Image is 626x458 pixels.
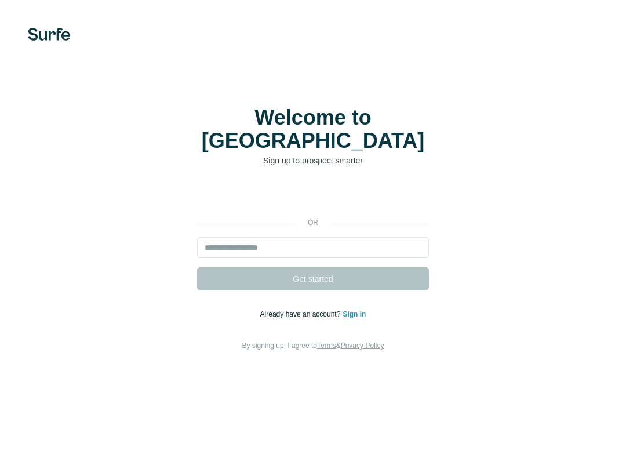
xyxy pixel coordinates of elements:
[191,184,435,209] iframe: Bouton "Se connecter avec Google"
[197,155,429,166] p: Sign up to prospect smarter
[242,341,384,350] span: By signing up, I agree to &
[197,184,429,209] div: Se connecter avec Google. S'ouvre dans un nouvel onglet.
[343,310,366,318] a: Sign in
[28,28,70,41] img: Surfe's logo
[197,106,429,152] h1: Welcome to [GEOGRAPHIC_DATA]
[260,310,343,318] span: Already have an account?
[388,12,614,187] iframe: Boîte de dialogue "Se connecter avec Google"
[317,341,336,350] a: Terms
[341,341,384,350] a: Privacy Policy
[294,217,332,228] p: or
